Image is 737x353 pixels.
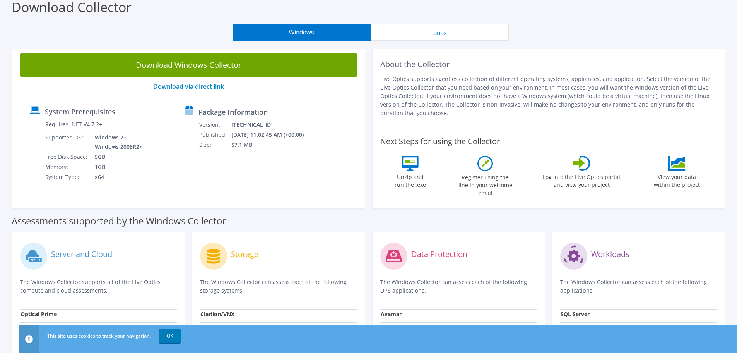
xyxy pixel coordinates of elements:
[381,324,404,331] strong: Cohesity
[89,172,144,182] td: x64
[381,310,402,318] strong: Avamar
[392,171,428,189] label: Unzip and run the .exe
[380,75,717,117] p: Live Optics supports agentless collection of different operating systems, appliances, and applica...
[560,278,717,295] p: The Windows Collector can assess each of the following applications.
[159,329,181,343] a: OK
[45,121,102,128] label: Requires .NET V4.7.2+
[45,133,89,152] td: Supported OS:
[89,152,144,162] td: 5GB
[21,324,56,331] label: Windows
[380,278,537,295] p: The Windows Collector can assess each of the following DPS applications.
[380,60,717,69] h2: About the Collector
[51,250,112,258] label: Server and Cloud
[20,53,357,77] a: Download Windows Collector
[47,332,151,339] span: This site uses cookies to track your navigation.
[20,278,177,295] p: The Windows Collector supports all of the Live Optics compute and cloud assessments.
[561,324,578,331] strong: Oracle
[561,310,590,318] strong: SQL Server
[371,24,509,41] button: Linux
[231,130,314,140] td: [DATE] 11:02:45 AM (+00:00)
[199,130,231,140] td: Published:
[233,24,371,41] button: Windows
[153,82,224,91] a: Download via direct link
[200,324,215,331] strong: Unity
[231,120,314,130] td: [TECHNICAL_ID]
[542,171,621,189] label: Log into the Live Optics portal and view your project
[12,217,226,225] label: Assessments supported by the Windows Collector
[45,172,89,182] td: System Type:
[231,140,314,150] td: 57.1 MB
[199,140,231,150] td: Size:
[380,137,500,146] label: Next Steps for using the Collector
[411,250,467,258] label: Data Protection
[45,108,115,115] label: System Prerequisites
[231,250,258,258] label: Storage
[21,310,57,318] strong: Optical Prime
[200,310,234,318] strong: Clariion/VNX
[200,278,357,295] p: The Windows Collector can assess each of the following storage systems.
[198,108,268,116] label: Package Information
[89,133,144,152] td: Windows 7+ Windows 2008R2+
[456,171,514,197] label: Register using the line in your welcome email
[649,171,705,189] label: View your data within the project
[45,152,89,162] td: Free Disk Space:
[199,120,231,130] td: Version:
[89,162,144,172] td: 1GB
[591,250,629,258] label: Workloads
[45,162,89,172] td: Memory:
